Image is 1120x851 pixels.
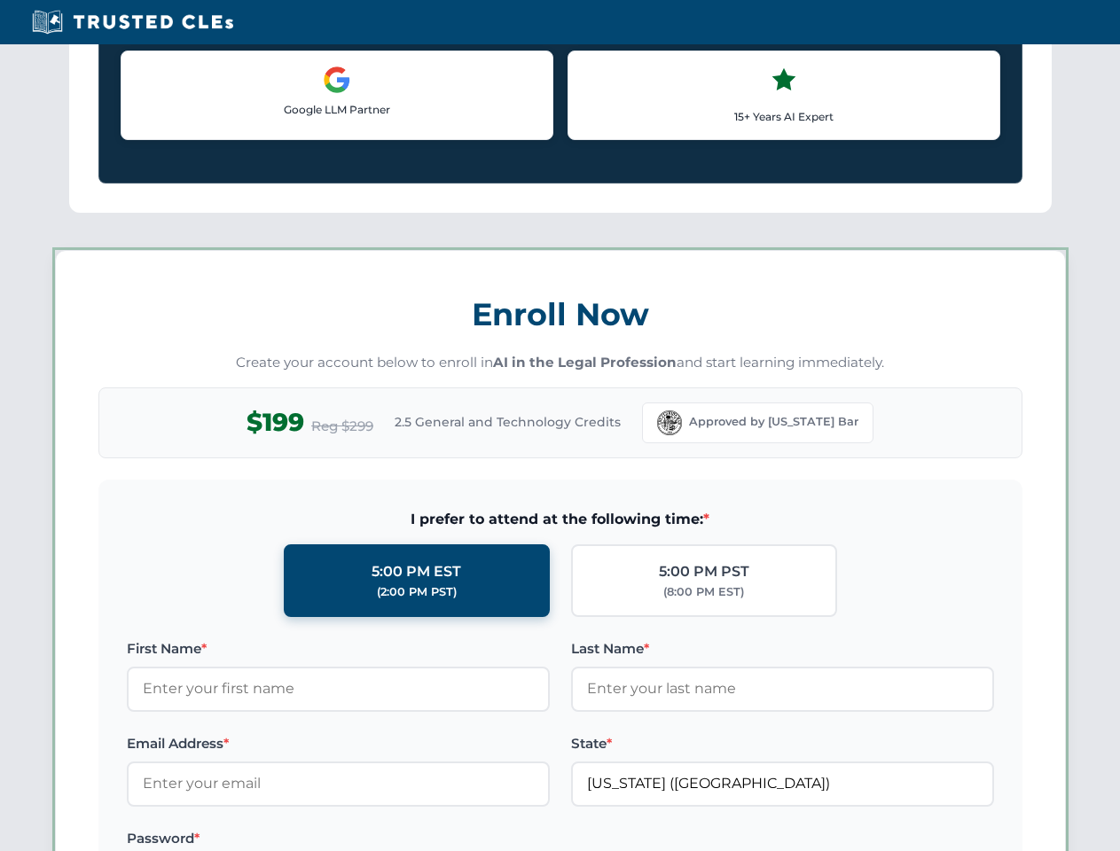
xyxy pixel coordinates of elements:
label: Password [127,828,550,849]
label: First Name [127,638,550,660]
label: Last Name [571,638,994,660]
span: Approved by [US_STATE] Bar [689,413,858,431]
p: 15+ Years AI Expert [583,108,985,125]
p: Google LLM Partner [136,101,538,118]
div: 5:00 PM PST [659,560,749,583]
h3: Enroll Now [98,286,1022,342]
input: Enter your first name [127,667,550,711]
p: Create your account below to enroll in and start learning immediately. [98,353,1022,373]
span: 2.5 General and Technology Credits [395,412,621,432]
strong: AI in the Legal Profession [493,354,677,371]
div: 5:00 PM EST [372,560,461,583]
div: (2:00 PM PST) [377,583,457,601]
span: I prefer to attend at the following time: [127,508,994,531]
input: Florida (FL) [571,761,994,806]
span: Reg $299 [311,416,373,437]
input: Enter your email [127,761,550,806]
span: $199 [247,402,304,442]
label: State [571,733,994,754]
img: Florida Bar [657,410,682,435]
div: (8:00 PM EST) [663,583,744,601]
img: Google [323,66,351,94]
img: Trusted CLEs [27,9,239,35]
input: Enter your last name [571,667,994,711]
label: Email Address [127,733,550,754]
